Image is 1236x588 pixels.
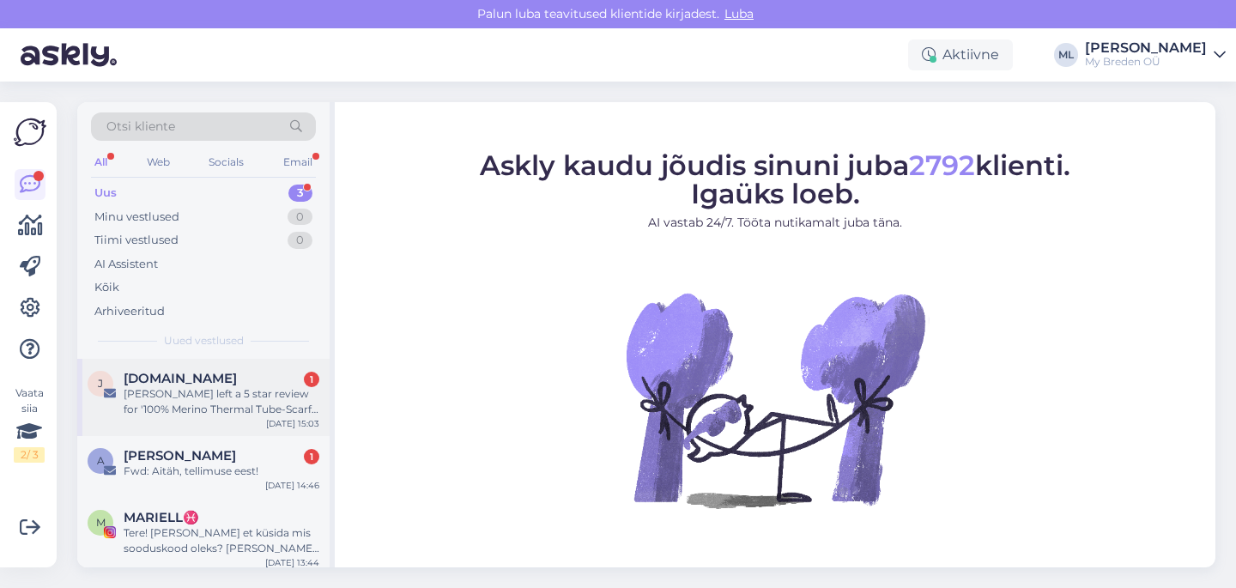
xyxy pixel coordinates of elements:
[1085,41,1207,55] div: [PERSON_NAME]
[909,148,975,181] span: 2792
[106,118,175,136] span: Otsi kliente
[14,116,46,149] img: Askly Logo
[304,372,319,387] div: 1
[124,464,319,479] div: Fwd: Aitäh, tellimuse eest!
[288,209,312,226] div: 0
[164,333,244,349] span: Uued vestlused
[124,525,319,556] div: Tere! [PERSON_NAME] et küsida mis sooduskood oleks? [PERSON_NAME] tegemas lehekesi kõigile kingik...
[1054,43,1078,67] div: ML
[621,245,930,554] img: No Chat active
[124,386,319,417] div: [PERSON_NAME] left a 5 star review for '100% Merino Thermal Tube-Scarf MITRA'
[96,516,106,529] span: M
[97,454,105,467] span: A
[265,479,319,492] div: [DATE] 14:46
[94,279,119,296] div: Kõik
[480,148,1070,209] span: Askly kaudu jõudis sinuni juba klienti. Igaüks loeb.
[124,371,237,386] span: Judge.me
[94,303,165,320] div: Arhiveeritud
[124,510,199,525] span: MARIELL♓️
[91,151,111,173] div: All
[94,256,158,273] div: AI Assistent
[94,209,179,226] div: Minu vestlused
[14,447,45,463] div: 2 / 3
[14,385,45,463] div: Vaata siia
[265,556,319,569] div: [DATE] 13:44
[288,185,312,202] div: 3
[266,417,319,430] div: [DATE] 15:03
[288,232,312,249] div: 0
[98,377,103,390] span: J
[480,213,1070,231] p: AI vastab 24/7. Tööta nutikamalt juba täna.
[280,151,316,173] div: Email
[304,449,319,464] div: 1
[205,151,247,173] div: Socials
[143,151,173,173] div: Web
[94,232,179,249] div: Tiimi vestlused
[719,6,759,21] span: Luba
[94,185,117,202] div: Uus
[908,39,1013,70] div: Aktiivne
[1085,55,1207,69] div: My Breden OÜ
[1085,41,1226,69] a: [PERSON_NAME]My Breden OÜ
[124,448,236,464] span: Anna-Paula Tuiman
